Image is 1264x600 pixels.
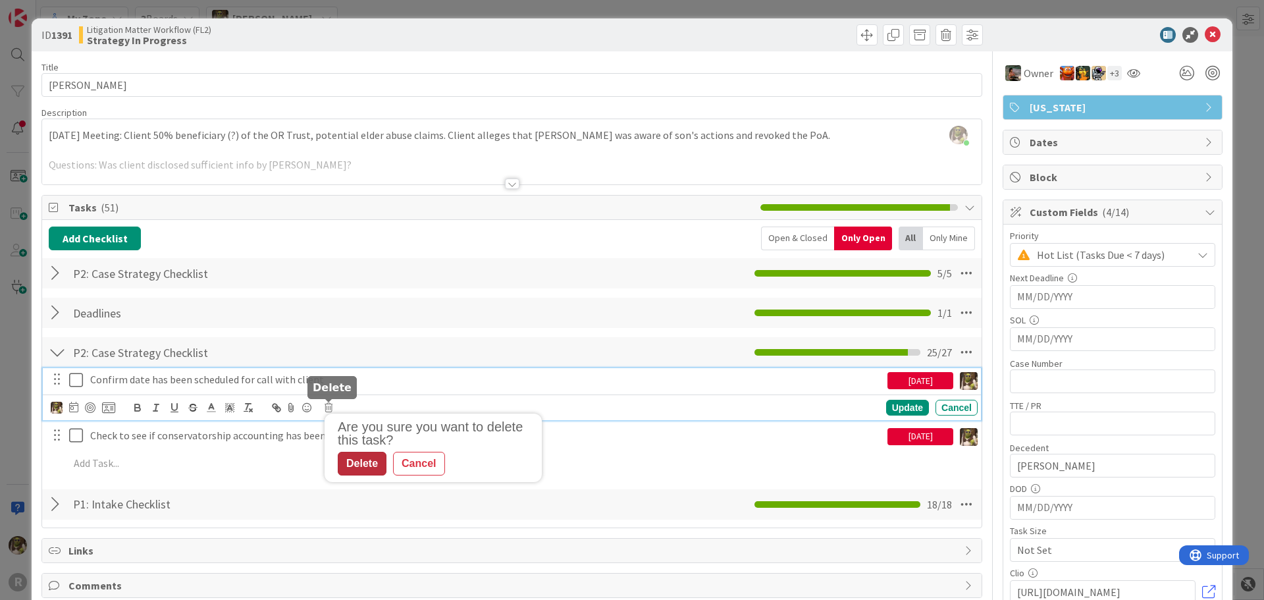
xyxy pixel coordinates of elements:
[1092,66,1106,80] img: TM
[927,497,952,512] span: 18 / 18
[1010,484,1215,493] div: DOD
[1030,99,1198,115] span: [US_STATE]
[41,61,59,73] label: Title
[899,227,923,250] div: All
[887,428,953,445] div: [DATE]
[1010,568,1215,578] div: Clio
[935,400,978,416] div: Cancel
[51,402,63,414] img: DG
[937,265,952,281] span: 5 / 5
[1102,205,1129,219] span: ( 4/14 )
[338,452,386,476] div: Delete
[834,227,892,250] div: Only Open
[101,201,118,214] span: ( 51 )
[1017,328,1208,350] input: MM/DD/YYYY
[1017,541,1186,559] span: Not Set
[49,227,141,250] button: Add Checklist
[1076,66,1090,80] img: MR
[68,301,365,325] input: Add Checklist...
[1010,526,1215,535] div: Task Size
[927,344,952,360] span: 25 / 27
[1010,400,1041,412] label: TTE / PR
[1030,204,1198,220] span: Custom Fields
[68,341,365,364] input: Add Checklist...
[68,261,365,285] input: Add Checklist...
[937,305,952,321] span: 1 / 1
[960,372,978,390] img: DG
[1107,66,1122,80] div: + 3
[960,428,978,446] img: DG
[923,227,975,250] div: Only Mine
[68,543,958,559] span: Links
[68,578,958,593] span: Comments
[393,452,444,476] div: Cancel
[1010,273,1215,283] div: Next Deadline
[887,372,953,389] div: [DATE]
[1024,65,1053,81] span: Owner
[87,24,211,35] span: Litigation Matter Workflow (FL2)
[1037,246,1186,264] span: Hot List (Tasks Due < 7 days)
[1060,66,1074,80] img: KA
[761,227,834,250] div: Open & Closed
[1010,231,1215,240] div: Priority
[87,35,211,45] b: Strategy In Progress
[338,420,535,447] div: Are you sure you want to delete this task?
[49,128,975,143] p: [DATE] Meeting: Client 50% beneficiary (?) of the OR Trust, potential elder abuse claims. Client ...
[1017,497,1208,519] input: MM/DD/YYYY
[51,28,72,41] b: 1391
[1030,134,1198,150] span: Dates
[1010,315,1215,325] div: SOL
[68,493,365,516] input: Add Checklist...
[90,428,882,443] p: Check to see if conservatorship accounting has been filed (checked 7/30)
[1010,442,1049,454] label: Decedent
[41,73,982,97] input: type card name here...
[68,200,754,215] span: Tasks
[41,27,72,43] span: ID
[1017,286,1208,308] input: MM/DD/YYYY
[1005,65,1021,81] img: MW
[1030,169,1198,185] span: Block
[1010,358,1063,369] label: Case Number
[41,107,87,119] span: Description
[28,2,60,18] span: Support
[90,372,882,387] p: Confirm date has been scheduled for call with client
[949,126,968,144] img: yW9LRPfq2I1p6cQkqhMnMPjKb8hcA9gF.jpg
[313,381,352,394] h5: Delete
[886,400,929,416] div: Update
